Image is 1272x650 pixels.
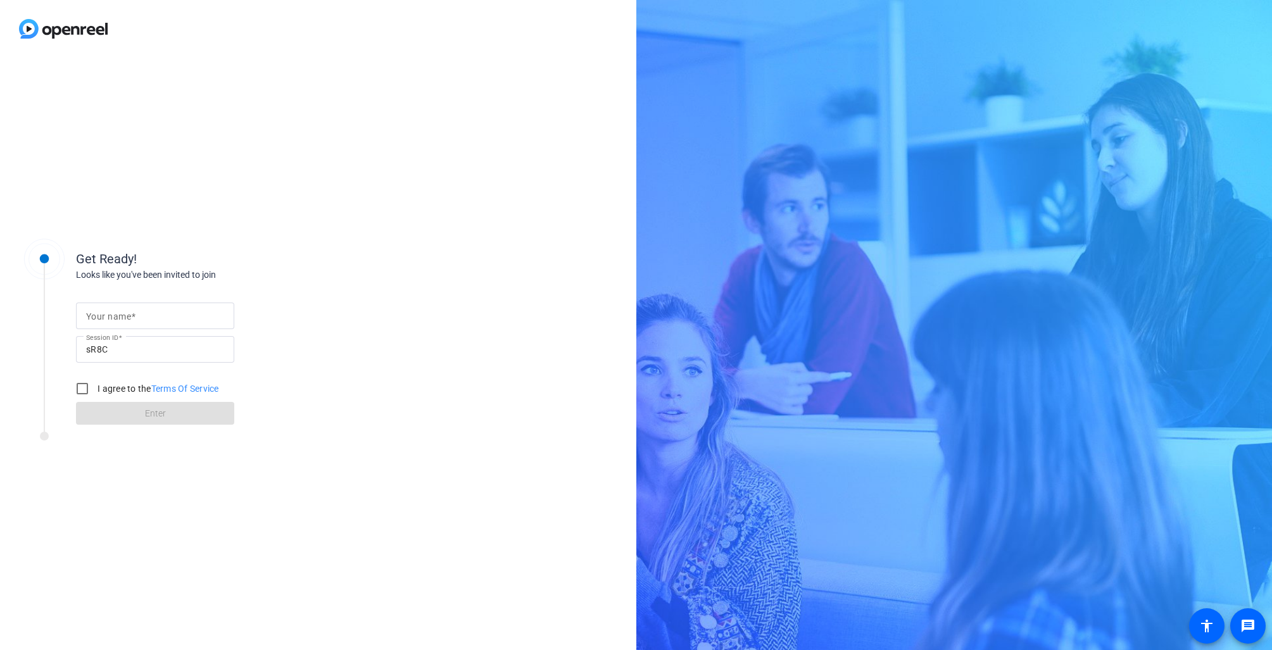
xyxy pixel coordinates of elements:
mat-icon: message [1240,618,1256,634]
label: I agree to the [95,382,219,395]
mat-icon: accessibility [1199,618,1214,634]
div: Looks like you've been invited to join [76,268,329,282]
a: Terms Of Service [151,384,219,394]
mat-label: Your name [86,311,131,322]
mat-label: Session ID [86,334,118,341]
div: Get Ready! [76,249,329,268]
